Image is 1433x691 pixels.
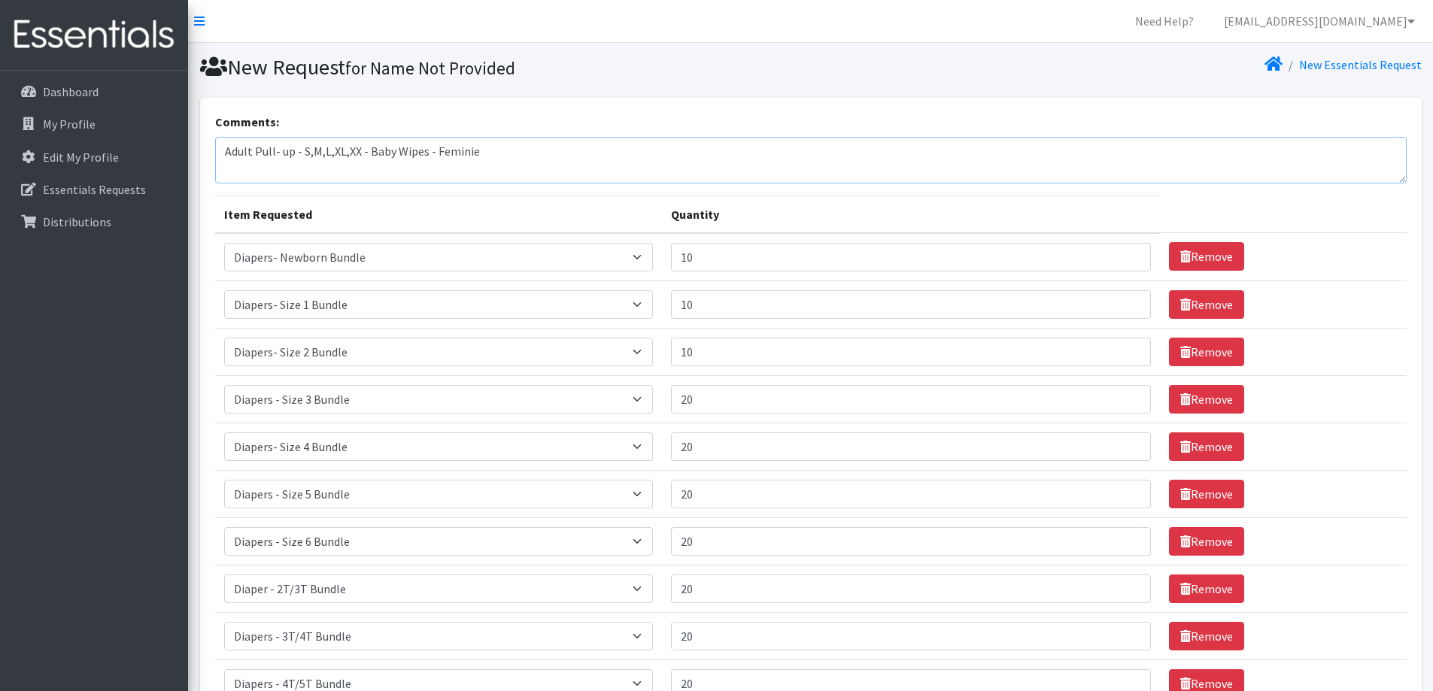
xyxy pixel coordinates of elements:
a: Edit My Profile [6,142,182,172]
a: Remove [1169,527,1244,556]
p: Dashboard [43,84,99,99]
a: [EMAIL_ADDRESS][DOMAIN_NAME] [1212,6,1427,36]
p: Distributions [43,214,111,229]
a: Remove [1169,338,1244,366]
p: Edit My Profile [43,150,119,165]
a: Remove [1169,622,1244,650]
small: for Name Not Provided [345,57,515,79]
a: Distributions [6,207,182,237]
a: Essentials Requests [6,174,182,205]
h1: New Request [200,54,806,80]
p: My Profile [43,117,96,132]
p: Essentials Requests [43,182,146,197]
a: Remove [1169,574,1244,603]
a: Remove [1169,290,1244,319]
a: Remove [1169,480,1244,508]
label: Comments: [215,113,279,131]
a: Remove [1169,385,1244,414]
a: Need Help? [1123,6,1206,36]
a: Dashboard [6,77,182,107]
a: My Profile [6,109,182,139]
a: New Essentials Request [1299,57,1422,72]
a: Remove [1169,432,1244,461]
img: HumanEssentials [6,10,182,60]
a: Remove [1169,242,1244,271]
th: Item Requested [215,195,662,233]
th: Quantity [662,195,1161,233]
